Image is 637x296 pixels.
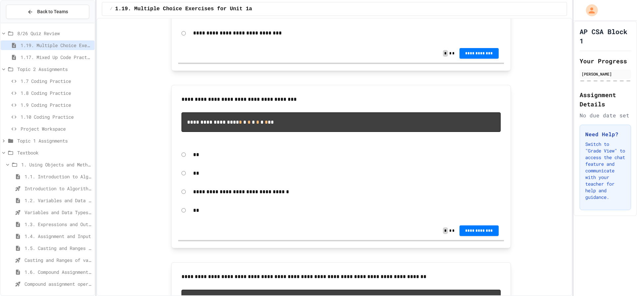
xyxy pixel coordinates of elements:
[582,71,629,77] div: [PERSON_NAME]
[17,66,92,73] span: Topic 2 Assignments
[580,56,631,66] h2: Your Progress
[580,90,631,109] h2: Assignment Details
[21,42,92,49] span: 1.19. Multiple Choice Exercises for Unit 1a (1.1-1.6)
[6,5,89,19] button: Back to Teams
[25,245,92,252] span: 1.5. Casting and Ranges of Values
[25,185,92,192] span: Introduction to Algorithms, Programming, and Compilers
[17,30,92,37] span: 8/26 Quiz Review
[25,197,92,204] span: 1.2. Variables and Data Types
[580,111,631,119] div: No due date set
[21,161,92,168] span: 1. Using Objects and Methods
[25,280,92,287] span: Compound assignment operators - Quiz
[25,209,92,216] span: Variables and Data Types - Quiz
[17,149,92,156] span: Textbook
[25,173,92,180] span: 1.1. Introduction to Algorithms, Programming, and Compilers
[25,268,92,275] span: 1.6. Compound Assignment Operators
[585,130,625,138] h3: Need Help?
[21,113,92,120] span: 1.10 Coding Practice
[25,221,92,228] span: 1.3. Expressions and Output [New]
[25,257,92,264] span: Casting and Ranges of variables - Quiz
[585,141,625,201] p: Switch to "Grade View" to access the chat feature and communicate with your teacher for help and ...
[21,54,92,61] span: 1.17. Mixed Up Code Practice 1.1-1.6
[37,8,68,15] span: Back to Teams
[21,89,92,96] span: 1.8 Coding Practice
[25,233,92,240] span: 1.4. Assignment and Input
[115,5,284,13] span: 1.19. Multiple Choice Exercises for Unit 1a (1.1-1.6)
[21,78,92,85] span: 1.7 Coding Practice
[21,125,92,132] span: Project Workspace
[21,101,92,108] span: 1.9 Coding Practice
[110,6,112,12] span: /
[580,27,631,45] h1: AP CSA Block 1
[579,3,600,18] div: My Account
[17,137,92,144] span: Topic 1 Assignments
